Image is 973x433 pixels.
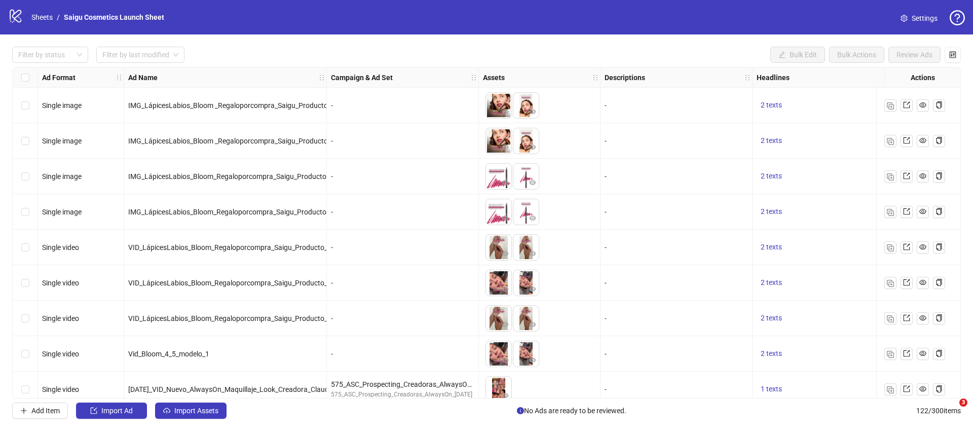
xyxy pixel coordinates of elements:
img: Asset 1 [486,128,511,154]
img: Asset 2 [513,235,539,260]
span: eye [502,250,509,257]
span: eye [919,172,926,179]
button: Duplicate [884,135,896,147]
button: Preview [499,106,511,118]
span: eye [529,179,536,186]
img: Duplicate [887,315,894,322]
span: VID_LápicesLabios_Bloom_Regaloporcompra_Saigu_Producto_ASMR1_Promo_Landing [128,243,404,251]
span: - [605,101,607,110]
button: Duplicate [884,383,896,395]
span: 122 / 300 items [916,405,961,416]
span: eye [529,356,536,364]
span: 2 texts [761,349,782,357]
button: 2 texts [757,312,786,324]
div: Select row 2 [13,123,38,159]
span: IMG_LápicesLabios_Bloom _Regaloporcompra_Saigu_Producto_Modelo1_Promo_Landing [128,101,411,110]
span: eye [529,108,536,115]
img: Duplicate [887,280,894,287]
strong: Assets [483,72,505,83]
span: copy [935,350,943,357]
div: Resize Ad Name column [324,67,326,87]
img: Duplicate [887,102,894,110]
span: export [903,101,910,109]
span: export [903,385,910,392]
button: Configure table settings [945,47,961,63]
span: Import Assets [174,407,218,415]
img: Duplicate [887,138,894,145]
span: 2 texts [761,314,782,322]
span: eye [502,143,509,151]
span: - [605,243,607,251]
span: - [605,172,607,181]
button: 2 texts [757,170,786,183]
span: holder [477,74,484,81]
button: Preview [527,177,539,189]
span: setting [901,15,908,22]
div: - [331,277,474,288]
span: export [903,243,910,250]
span: control [949,51,956,58]
iframe: Intercom live chat [939,399,963,423]
span: export [903,314,910,321]
span: eye [502,179,509,186]
span: export [903,137,910,144]
span: export [903,208,910,215]
div: Resize Descriptions column [750,67,752,87]
div: Select row 1 [13,88,38,123]
button: Import Ad [76,403,147,419]
span: holder [751,74,758,81]
span: eye [529,214,536,222]
span: - [605,208,607,216]
button: Preview [527,106,539,118]
span: copy [935,137,943,144]
span: Single video [42,385,79,393]
span: export [903,172,910,179]
strong: Campaign & Ad Set [331,72,393,83]
span: Single video [42,243,79,251]
button: Preview [527,354,539,367]
span: holder [123,74,130,81]
span: eye [919,208,926,215]
img: Asset 1 [486,235,511,260]
img: Asset 2 [513,199,539,225]
img: Asset 2 [513,270,539,296]
strong: Actions [911,72,935,83]
button: Preview [527,319,539,331]
img: Duplicate [887,173,894,181]
img: Duplicate [887,244,894,251]
span: IMG_LápicesLabios_Bloom_Regaloporcompra_Saigu_Producto_Bodegon2_Promo_Landing [128,208,415,216]
span: eye [919,137,926,144]
span: eye [502,285,509,293]
button: Duplicate [884,99,896,112]
span: eye [919,279,926,286]
div: - [331,348,474,359]
button: Duplicate [884,312,896,324]
div: Select row 3 [13,159,38,194]
button: Preview [499,248,511,260]
span: question-circle [950,10,965,25]
span: Single video [42,350,79,358]
span: 2 texts [761,243,782,251]
div: Resize Ad Format column [121,67,124,87]
span: 2 texts [761,172,782,180]
span: Single image [42,208,82,216]
span: cloud-upload [163,407,170,414]
button: Preview [527,212,539,225]
span: import [90,407,97,414]
button: Bulk Actions [829,47,884,63]
span: 2 texts [761,101,782,109]
span: copy [935,101,943,109]
strong: Ad Format [42,72,76,83]
span: - [605,137,607,145]
span: - [605,314,607,322]
span: - [605,385,607,393]
span: copy [935,385,943,392]
button: Preview [499,354,511,367]
div: Select row 6 [13,265,38,301]
button: 2 texts [757,348,786,360]
div: 575_ASC_Prospecting_Creadoras_AlwaysOn_[DATE] [331,390,474,400]
a: Saigu Cosmetics Launch Sheet [62,12,166,23]
span: Vid_Bloom_4_5_modelo_1 [128,350,209,358]
span: eye [919,314,926,321]
span: eye [502,321,509,328]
